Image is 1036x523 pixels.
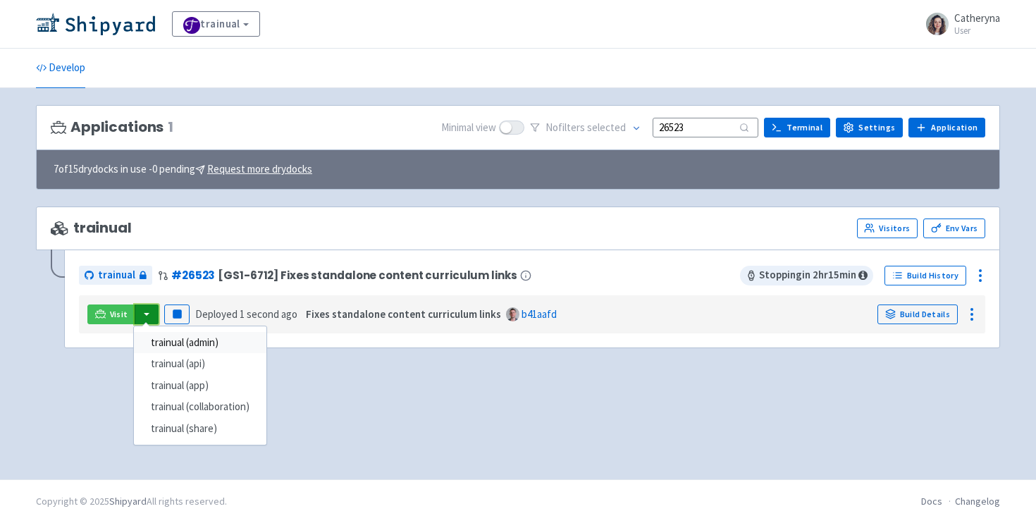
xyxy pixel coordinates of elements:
[98,267,135,283] span: trainual
[168,119,173,135] span: 1
[51,119,173,135] h3: Applications
[653,118,758,137] input: Search...
[923,219,985,238] a: Env Vars
[110,309,128,320] span: Visit
[36,494,227,509] div: Copyright © 2025 All rights reserved.
[51,220,132,236] span: trainual
[171,268,215,283] a: #26523
[836,118,903,137] a: Settings
[955,495,1000,507] a: Changelog
[36,13,155,35] img: Shipyard logo
[908,118,985,137] a: Application
[36,49,85,88] a: Develop
[109,495,147,507] a: Shipyard
[918,13,1000,35] a: Catheryna User
[522,307,557,321] a: b41aafd
[134,396,266,418] a: trainual (collaboration)
[134,332,266,354] a: trainual (admin)
[954,26,1000,35] small: User
[921,495,942,507] a: Docs
[134,418,266,440] a: trainual (share)
[164,304,190,324] button: Pause
[877,304,958,324] a: Build Details
[87,304,135,324] a: Visit
[441,120,496,136] span: Minimal view
[218,269,517,281] span: [GS1-6712] Fixes standalone content curriculum links
[54,161,312,178] span: 7 of 15 drydocks in use - 0 pending
[306,307,501,321] strong: Fixes standalone content curriculum links
[172,11,260,37] a: trainual
[134,353,266,375] a: trainual (api)
[954,11,1000,25] span: Catheryna
[195,307,297,321] span: Deployed
[587,121,626,134] span: selected
[79,266,152,285] a: trainual
[884,266,966,285] a: Build History
[134,375,266,397] a: trainual (app)
[207,162,312,176] u: Request more drydocks
[240,307,297,321] time: 1 second ago
[545,120,626,136] span: No filter s
[764,118,830,137] a: Terminal
[740,266,873,285] span: Stopping in 2 hr 15 min
[857,219,918,238] a: Visitors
